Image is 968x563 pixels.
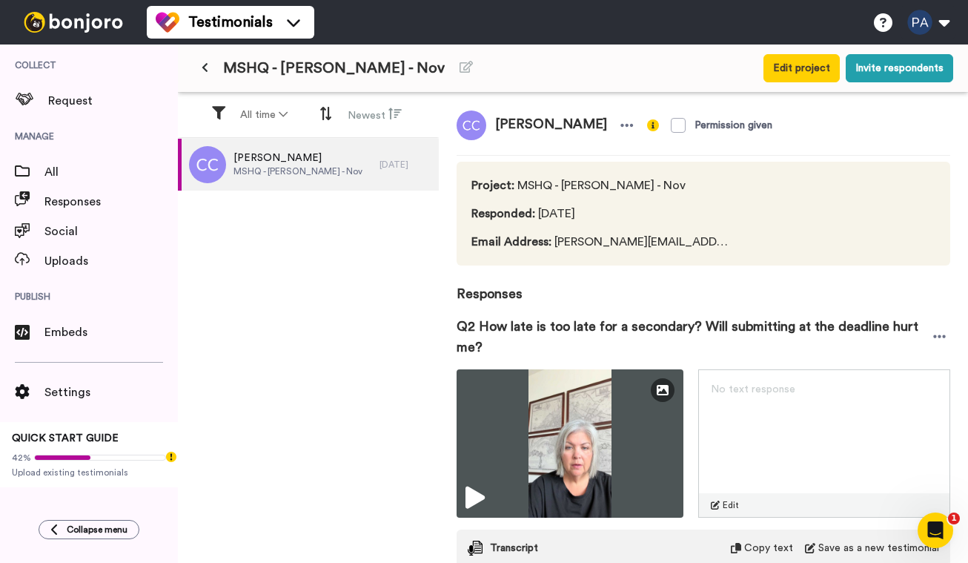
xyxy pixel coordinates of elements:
span: Social [44,223,178,240]
span: Uploads [44,252,178,270]
img: cc.png [457,111,486,140]
iframe: Intercom live chat [918,513,953,548]
span: Upload existing testimonials [12,467,166,478]
div: [DATE] [379,159,431,171]
span: Project : [471,180,514,191]
span: [PERSON_NAME][EMAIL_ADDRESS][DOMAIN_NAME] [471,233,732,251]
span: MSHQ - [PERSON_NAME] - Nov [233,165,362,177]
button: Edit project [763,54,840,82]
button: All time [231,102,296,128]
span: Testimonials [188,12,273,33]
span: [PERSON_NAME] [233,151,362,165]
span: MSHQ - [PERSON_NAME] - Nov [223,58,445,79]
button: Newest [339,101,411,129]
span: MSHQ - [PERSON_NAME] - Nov [471,177,732,194]
span: [PERSON_NAME] [486,111,616,140]
span: Request [48,92,178,110]
span: Responses [457,266,950,304]
div: Tooltip anchor [165,450,178,464]
span: Transcript [490,541,538,556]
span: Responses [44,193,178,211]
span: Q2 How late is too late for a secondary? Will submitting at the deadline hurt me? [457,316,929,358]
span: Edit [723,499,739,511]
button: Collapse menu [39,520,139,539]
span: 1 [948,513,960,524]
span: Email Address : [471,236,551,248]
img: transcript.svg [468,541,483,556]
img: 957f97fb-4d17-4caf-ad50-43ed57025bc5-thumbnail_full-1759856540.jpg [457,369,683,518]
span: Save as a new testimonial [818,541,939,556]
span: Copy text [744,541,793,556]
div: Permission given [694,118,772,133]
span: Embeds [44,323,178,341]
span: [DATE] [471,205,732,223]
span: QUICK START GUIDE [12,433,119,444]
a: [PERSON_NAME]MSHQ - [PERSON_NAME] - Nov[DATE] [178,139,439,191]
span: All [44,163,178,181]
img: info-yellow.svg [647,119,659,131]
span: Settings [44,383,178,401]
img: cc.png [189,146,226,183]
span: 42% [12,452,31,464]
img: bj-logo-header-white.svg [18,12,129,33]
button: Invite respondents [846,54,953,82]
img: tm-color.svg [156,10,179,34]
span: Collapse menu [67,524,127,536]
span: Responded : [471,208,535,220]
span: No text response [711,384,795,395]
